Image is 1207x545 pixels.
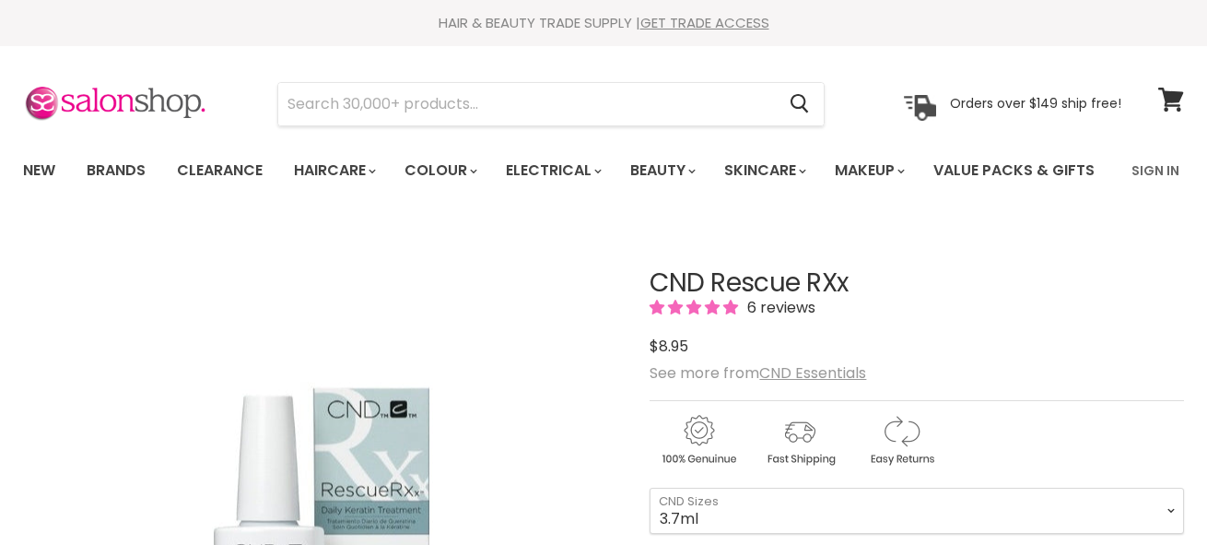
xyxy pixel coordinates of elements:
a: GET TRADE ACCESS [640,13,769,32]
a: Colour [391,151,488,190]
span: 6 reviews [742,297,815,318]
a: Sign In [1120,151,1190,190]
a: New [9,151,69,190]
p: Orders over $149 ship free! [950,95,1121,112]
a: Beauty [616,151,707,190]
span: 4.83 stars [650,297,742,318]
a: Value Packs & Gifts [920,151,1108,190]
a: Electrical [492,151,613,190]
img: genuine.gif [650,412,747,468]
a: Brands [73,151,159,190]
span: See more from [650,362,866,384]
a: Clearance [163,151,276,190]
span: $8.95 [650,336,688,357]
a: Skincare [710,151,817,190]
input: Search [278,83,775,125]
ul: Main menu [9,144,1115,197]
iframe: Gorgias live chat messenger [1115,458,1189,527]
a: Makeup [821,151,916,190]
button: Search [775,83,824,125]
h1: CND Rescue RXx [650,269,1184,298]
img: returns.gif [852,412,950,468]
form: Product [277,82,825,126]
a: Haircare [280,151,387,190]
img: shipping.gif [751,412,849,468]
a: CND Essentials [759,362,866,384]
